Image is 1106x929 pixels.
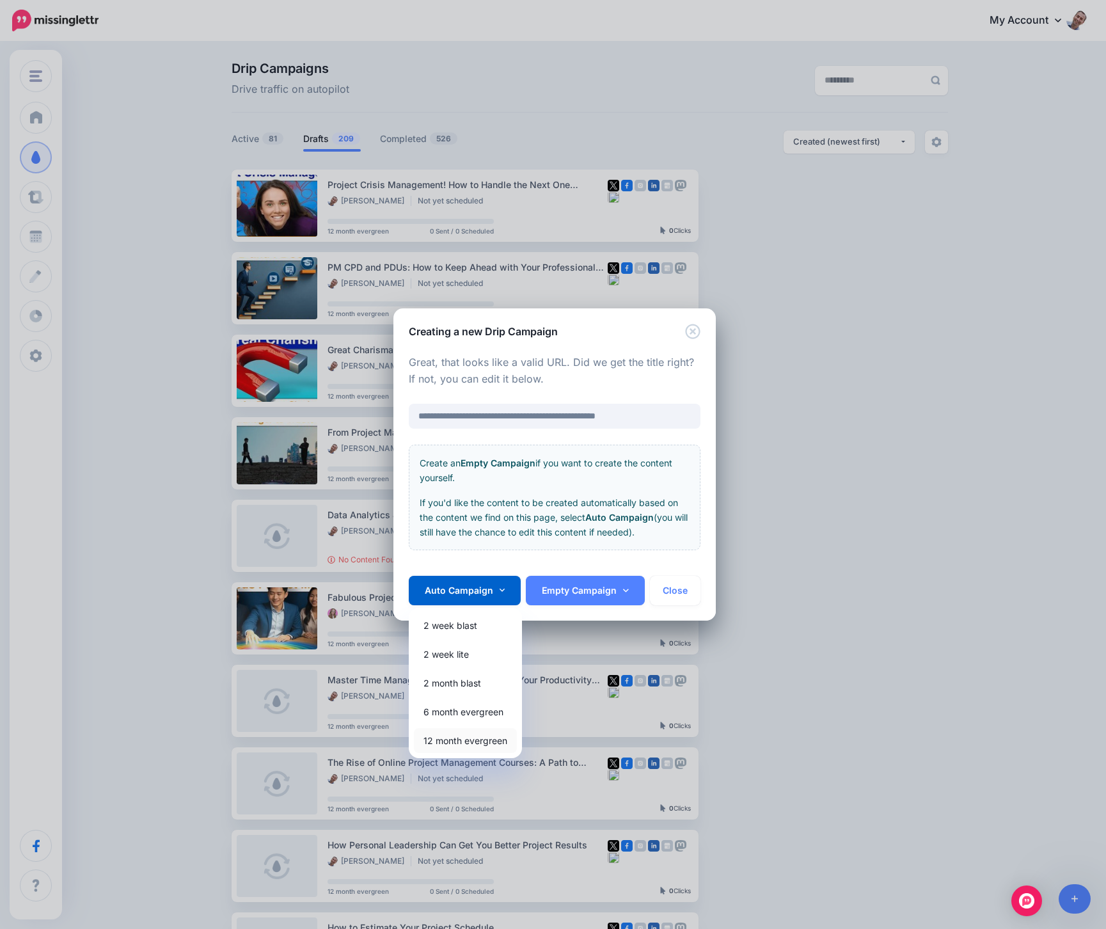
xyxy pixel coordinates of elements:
div: Open Intercom Messenger [1011,885,1042,916]
h5: Creating a new Drip Campaign [409,324,558,339]
button: Close [650,576,700,605]
p: If you'd like the content to be created automatically based on the content we find on this page, ... [420,495,690,539]
a: Auto Campaign [409,576,521,605]
b: Empty Campaign [461,457,535,468]
a: Empty Campaign [526,576,645,605]
b: Auto Campaign [585,512,654,523]
p: Create an if you want to create the content yourself. [420,456,690,485]
a: 2 month blast [414,671,517,695]
a: 2 week lite [414,642,517,667]
p: Great, that looks like a valid URL. Did we get the title right? If not, you can edit it below. [409,354,701,388]
a: 6 month evergreen [414,699,517,724]
a: 2 week blast [414,613,517,638]
a: 12 month evergreen [414,728,517,753]
button: Close [685,324,700,340]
